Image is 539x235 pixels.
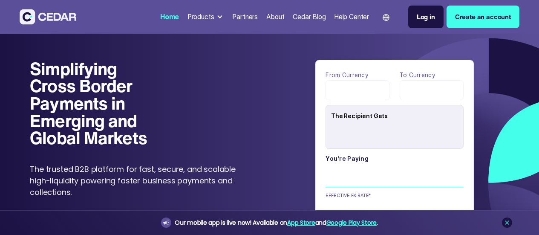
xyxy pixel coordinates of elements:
[408,6,444,28] a: Log in
[30,163,247,198] p: The trusted B2B platform for fast, secure, and scalable high-liquidity powering faster business p...
[229,8,261,26] a: Partners
[232,12,258,22] div: Partners
[326,70,463,232] form: payField
[447,6,519,28] a: Create an account
[326,192,372,199] div: EFFECTIVE FX RATE*
[326,218,377,227] a: Google Play Store
[187,12,214,22] div: Products
[331,8,372,26] a: Help Center
[157,8,182,26] a: Home
[30,60,160,147] h1: Simplifying Cross Border Payments in Emerging and Global Markets
[287,218,315,227] a: App Store
[184,9,228,25] div: Products
[326,154,463,164] label: You're paying
[289,8,329,26] a: Cedar Blog
[160,12,179,22] div: Home
[326,70,389,80] label: From currency
[334,12,369,22] div: Help Center
[266,12,285,22] div: About
[175,218,378,228] div: Our mobile app is live now! Available on and .
[263,8,288,26] a: About
[331,108,463,124] div: The Recipient Gets
[417,12,435,22] div: Log in
[293,12,326,22] div: Cedar Blog
[163,219,170,226] img: announcement
[400,70,464,80] label: To currency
